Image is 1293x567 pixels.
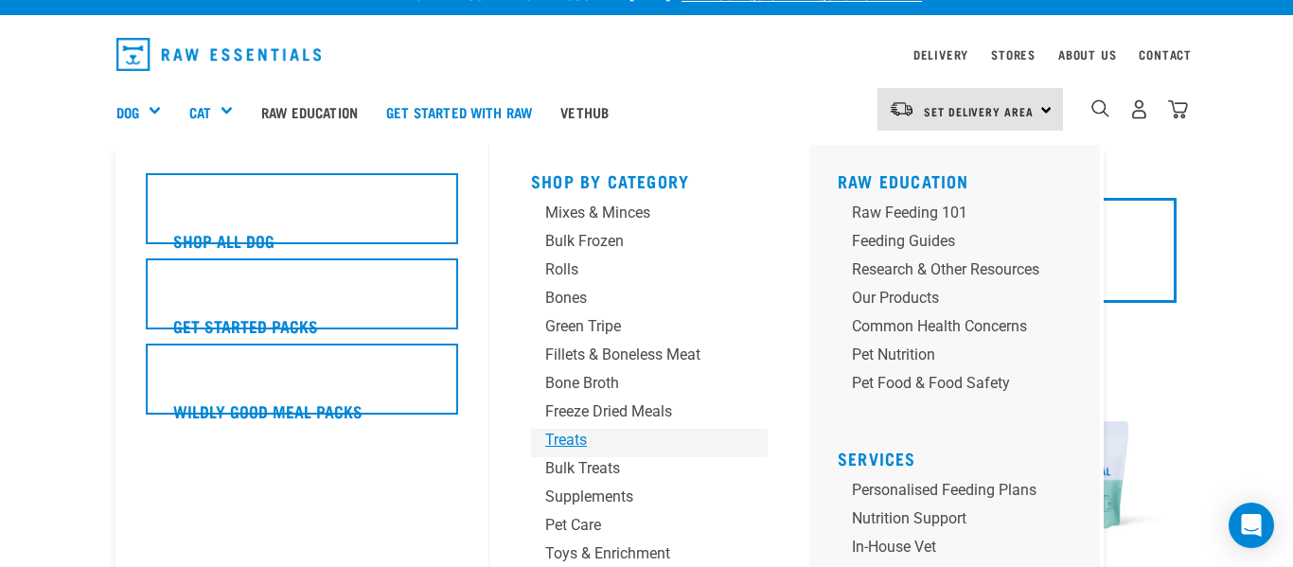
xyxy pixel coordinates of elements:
a: Cat [189,101,211,123]
a: Raw Education [247,74,372,150]
div: Pet Nutrition [852,344,1039,366]
a: Bulk Frozen [531,230,768,258]
a: Mixes & Minces [531,202,768,230]
a: Shop All Dog [146,173,458,258]
div: Bulk Frozen [545,230,722,253]
a: Supplements [531,486,768,514]
a: Our Products [838,287,1085,315]
a: Green Tripe [531,315,768,344]
a: Delivery [913,51,968,58]
a: Get started with Raw [372,74,546,150]
div: Bone Broth [545,372,722,395]
img: user.png [1129,99,1149,119]
img: home-icon@2x.png [1168,99,1188,119]
a: Bones [531,287,768,315]
nav: dropdown navigation [101,30,1192,79]
div: Toys & Enrichment [545,542,722,565]
a: Pet Food & Food Safety [838,372,1085,400]
a: Stores [991,51,1036,58]
a: Contact [1139,51,1192,58]
h5: Get Started Packs [173,313,318,338]
h5: Services [838,449,1085,464]
a: About Us [1058,51,1116,58]
a: Bone Broth [531,372,768,400]
div: Our Products [852,287,1039,310]
div: Treats [545,429,722,452]
h5: Wildly Good Meal Packs [173,399,363,423]
div: Open Intercom Messenger [1229,503,1274,548]
h5: Shop All Dog [173,228,275,253]
h5: Shop By Category [531,171,768,186]
div: Bones [545,287,722,310]
div: Green Tripe [545,315,722,338]
a: Fillets & Boneless Meat [531,344,768,372]
div: Rolls [545,258,722,281]
span: Set Delivery Area [924,108,1034,115]
div: Pet Care [545,514,722,537]
a: Bulk Treats [531,457,768,486]
div: Bulk Treats [545,457,722,480]
img: van-moving.png [889,100,914,117]
a: Raw Feeding 101 [838,202,1085,230]
div: Mixes & Minces [545,202,722,224]
a: Wildly Good Meal Packs [146,344,458,429]
div: Pet Food & Food Safety [852,372,1039,395]
a: Vethub [546,74,623,150]
a: Pet Nutrition [838,344,1085,372]
a: Personalised Feeding Plans [838,479,1085,507]
img: home-icon-1@2x.png [1091,99,1109,117]
a: Feeding Guides [838,230,1085,258]
a: Raw Education [838,176,969,186]
a: Dog [116,101,139,123]
a: Freeze Dried Meals [531,400,768,429]
div: Raw Feeding 101 [852,202,1039,224]
a: Rolls [531,258,768,287]
a: Pet Care [531,514,768,542]
a: Research & Other Resources [838,258,1085,287]
div: Feeding Guides [852,230,1039,253]
div: Research & Other Resources [852,258,1039,281]
div: Common Health Concerns [852,315,1039,338]
div: Freeze Dried Meals [545,400,722,423]
img: Raw Essentials Logo [116,38,321,71]
a: Treats [531,429,768,457]
div: Fillets & Boneless Meat [545,344,722,366]
a: Nutrition Support [838,507,1085,536]
a: Get Started Packs [146,258,458,344]
div: Supplements [545,486,722,508]
a: Common Health Concerns [838,315,1085,344]
a: In-house vet [838,536,1085,564]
